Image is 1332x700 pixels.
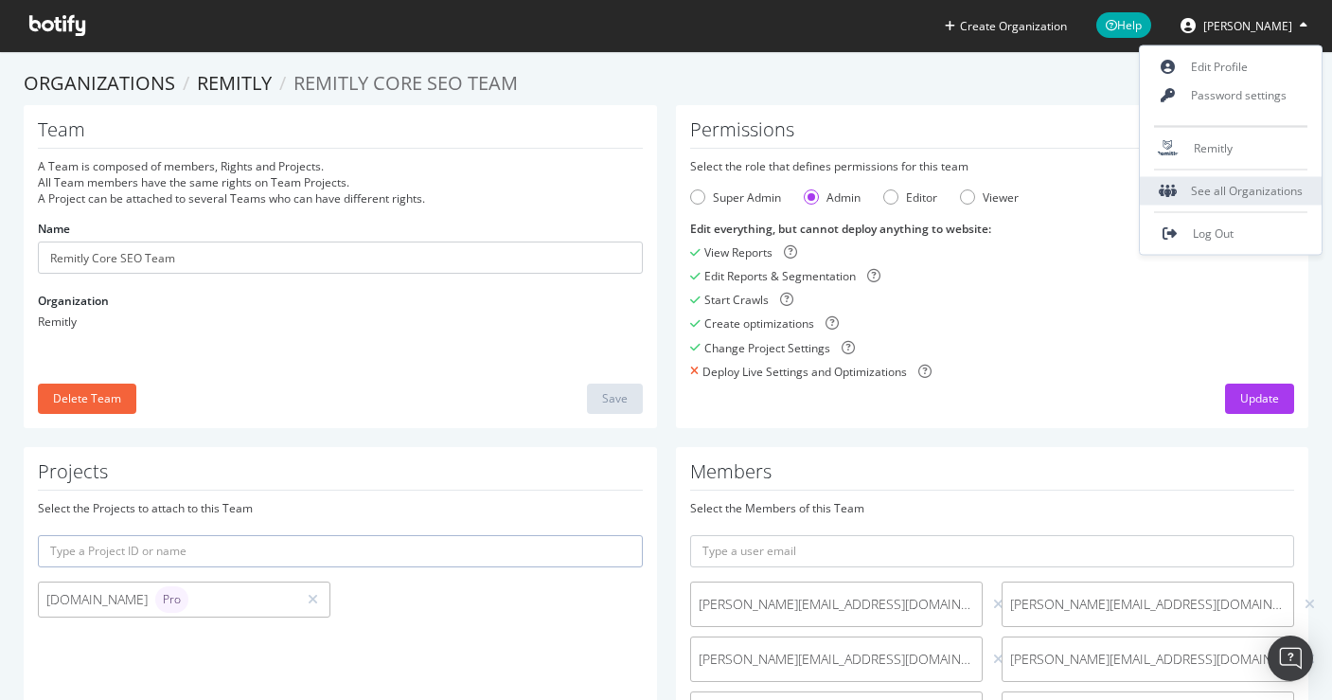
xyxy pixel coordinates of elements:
[699,595,974,614] span: [PERSON_NAME][EMAIL_ADDRESS][DOMAIN_NAME]
[1193,225,1234,242] span: Log Out
[704,340,830,356] div: Change Project Settings
[690,158,1295,174] div: Select the role that defines permissions for this team
[53,390,121,406] div: Delete Team
[1096,12,1151,38] span: Help
[197,70,272,96] a: Remitly
[1165,10,1323,41] button: [PERSON_NAME]
[690,500,1295,516] div: Select the Members of this Team
[24,70,1308,98] ol: breadcrumbs
[1194,140,1233,156] span: Remitly
[38,500,643,516] div: Select the Projects to attach to this Team
[704,244,773,260] div: View Reports
[38,314,643,330] div: Remitly
[24,70,175,96] a: Organizations
[690,461,1295,491] h1: Members
[1268,636,1313,681] div: Open Intercom Messenger
[690,119,1295,149] h1: Permissions
[713,189,781,206] div: Super Admin
[38,119,643,149] h1: Team
[38,461,643,491] h1: Projects
[983,189,1019,206] div: Viewer
[38,384,136,414] button: Delete Team
[1225,384,1294,414] button: Update
[163,594,181,605] span: Pro
[826,189,861,206] div: Admin
[38,242,643,274] input: Name
[38,158,643,206] div: A Team is composed of members, Rights and Projects. All Team members have the same rights on Team...
[690,535,1295,567] input: Type a user email
[1010,650,1286,669] span: [PERSON_NAME][EMAIL_ADDRESS][DOMAIN_NAME]
[587,384,643,414] button: Save
[960,189,1019,206] div: Viewer
[704,292,769,308] div: Start Crawls
[1140,53,1322,81] a: Edit Profile
[1140,220,1322,248] a: Log Out
[906,189,937,206] div: Editor
[944,17,1068,35] button: Create Organization
[883,189,937,206] div: Editor
[602,390,628,406] div: Save
[704,268,856,284] div: Edit Reports & Segmentation
[704,315,814,332] div: Create optimizations
[702,364,907,380] div: Deploy Live Settings and Optimizations
[1157,139,1180,157] img: Remitly
[38,221,70,237] label: Name
[690,189,781,206] div: Super Admin
[1010,595,1286,614] span: [PERSON_NAME][EMAIL_ADDRESS][DOMAIN_NAME]
[1140,177,1322,206] div: See all Organizations
[690,221,1295,237] div: Edit everything, but cannot deploy anything to website :
[46,586,289,613] div: [DOMAIN_NAME]
[1240,390,1279,406] div: Update
[155,586,188,613] div: brand label
[804,189,861,206] div: Admin
[1203,18,1292,34] span: Adam Whittles
[1140,81,1322,110] a: Password settings
[293,70,518,96] span: Remitly Core SEO Team
[699,650,974,669] span: [PERSON_NAME][EMAIL_ADDRESS][DOMAIN_NAME]
[38,535,643,567] input: Type a Project ID or name
[38,293,109,309] label: Organization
